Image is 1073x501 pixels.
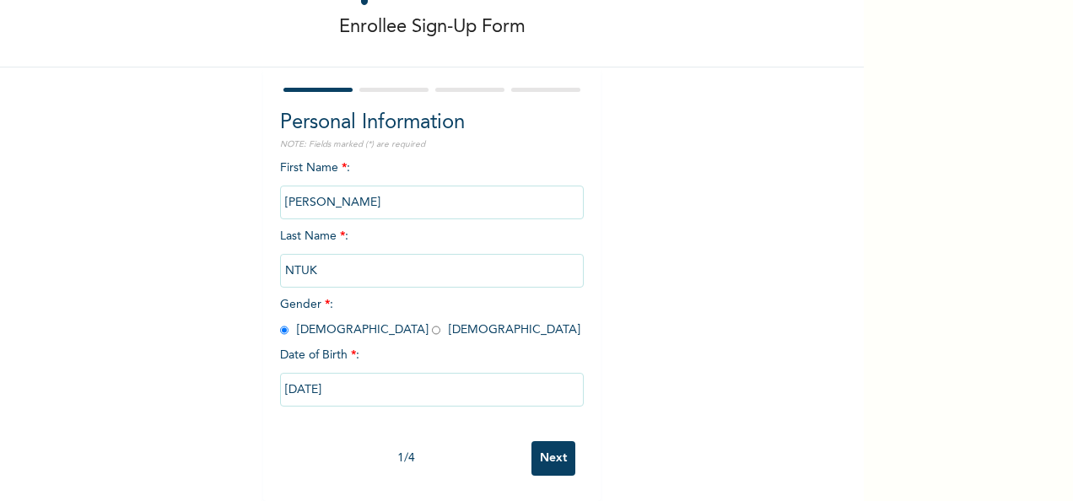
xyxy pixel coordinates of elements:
[280,162,584,208] span: First Name :
[280,373,584,407] input: DD-MM-YYYY
[280,186,584,219] input: Enter your first name
[280,138,584,151] p: NOTE: Fields marked (*) are required
[339,13,526,41] p: Enrollee Sign-Up Form
[280,347,359,364] span: Date of Birth :
[280,254,584,288] input: Enter your last name
[280,450,531,467] div: 1 / 4
[280,108,584,138] h2: Personal Information
[531,441,575,476] input: Next
[280,230,584,277] span: Last Name :
[280,299,580,336] span: Gender : [DEMOGRAPHIC_DATA] [DEMOGRAPHIC_DATA]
